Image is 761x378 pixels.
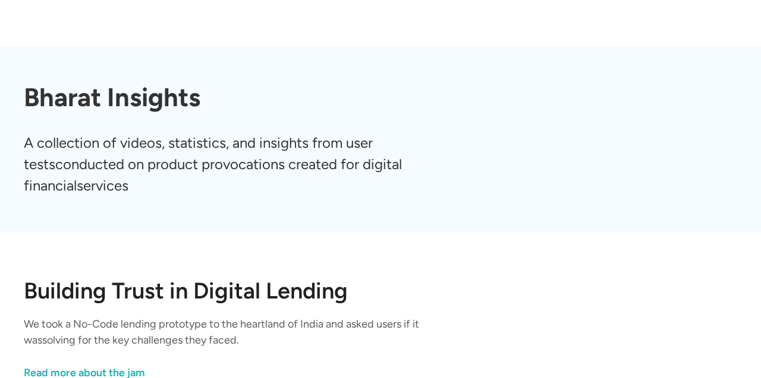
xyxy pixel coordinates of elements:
[24,316,468,348] p: We took a No-Code lending prototype to the heartland of India and asked users if it wassolving fo...
[24,132,448,196] p: A collection of videos, statistics, and insights from user testsconducted on product provocations...
[24,82,737,113] h1: Bharat Insights
[24,279,737,302] h2: Building Trust in Digital Lending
